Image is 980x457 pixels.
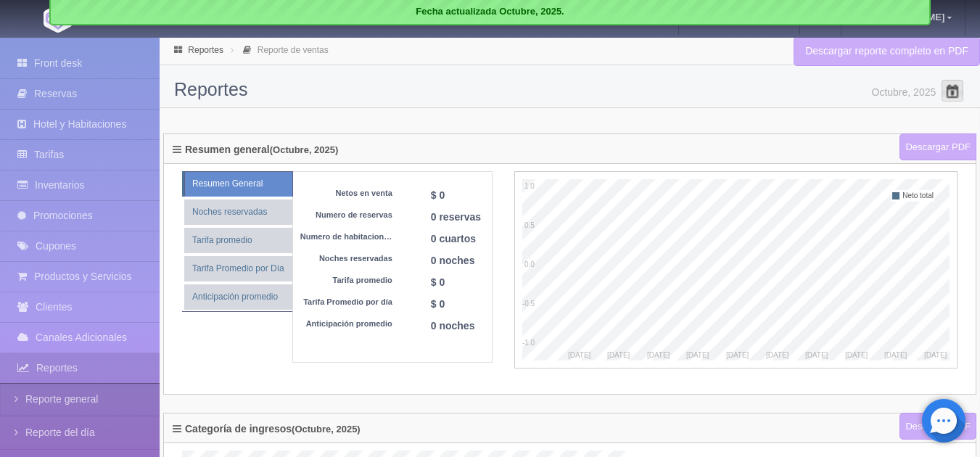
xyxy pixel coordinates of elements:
[173,144,338,159] h4: Resumen general
[188,45,223,55] a: Reportes
[431,231,514,253] dd: 0 cuartos
[184,256,292,281] a: Tarifa Promedio por Día
[899,413,976,440] a: Descargar PDF
[300,318,392,330] dt: Anticipación promedio
[431,318,514,340] dd: 0 noches
[300,231,392,243] dt: Numero de habitaciones
[173,424,361,438] h4: Categoría de ingresos
[900,190,934,202] td: Neto total
[794,36,980,66] a: Descargar reporte completo en PDF
[431,253,514,275] dd: 0 noches
[416,6,564,17] strong: Fecha actualizada Octubre, 2025.
[184,171,293,197] a: Resumen General
[431,275,514,297] dd: $ 0
[300,275,392,287] dt: Tarifa promedio
[431,297,514,318] dd: $ 0
[300,297,392,308] dt: Tarifa Promedio por día
[899,133,976,161] a: Descargar PDF
[431,188,514,210] dd: $ 0
[184,199,292,225] a: Noches reservadas
[300,210,392,221] dt: Numero de reservas
[174,80,965,100] h2: Reportes
[44,4,73,33] img: Getabed
[942,80,963,102] span: Seleccionar Mes
[184,284,292,310] a: Anticipación promedio
[184,228,292,253] a: Tarifa promedio
[258,45,329,55] a: Reporte de ventas
[300,188,392,199] dt: Netos en venta
[292,424,361,435] label: (Octubre, 2025)
[300,253,392,265] dt: Noches reservadas
[431,210,514,231] dd: 0 reservas
[270,145,339,155] label: (Octubre, 2025)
